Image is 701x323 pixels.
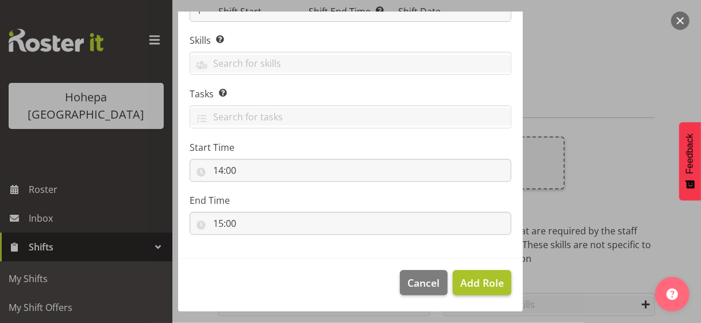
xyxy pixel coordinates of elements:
[667,288,678,300] img: help-xxl-2.png
[190,108,511,126] input: Search for tasks
[190,212,511,235] input: Click to select...
[679,122,701,200] button: Feedback - Show survey
[400,270,447,295] button: Cancel
[190,87,511,101] label: Tasks
[685,134,695,174] span: Feedback
[190,193,511,207] label: End Time
[190,159,511,182] input: Click to select...
[190,140,511,154] label: Start Time
[190,55,511,73] input: Search for skills
[408,275,440,290] span: Cancel
[190,33,511,47] label: Skills
[460,276,504,290] span: Add Role
[453,270,511,295] button: Add Role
